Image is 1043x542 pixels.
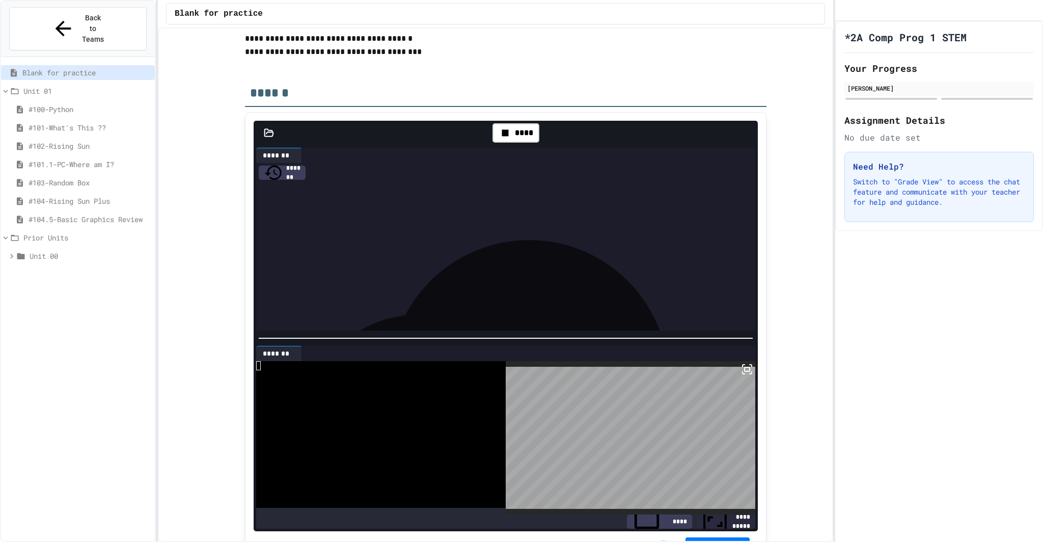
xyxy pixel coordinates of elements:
h3: Need Help? [853,160,1025,173]
span: #100-Python [29,104,151,115]
span: Back to Teams [81,13,105,45]
span: Unit 00 [30,251,151,261]
span: #104.5-Basic Graphics Review [29,214,151,225]
h1: *2A Comp Prog 1 STEM [844,30,967,44]
button: Back to Teams [9,7,147,50]
span: Unit 01 [23,86,151,96]
span: #102-Rising Sun [29,141,151,151]
div: No due date set [844,131,1034,144]
span: #103-Random Box [29,177,151,188]
span: #104-Rising Sun Plus [29,196,151,206]
h2: Assignment Details [844,113,1034,127]
span: #101-What's This ?? [29,122,151,133]
div: [PERSON_NAME] [847,84,1031,93]
span: #101.1-PC-Where am I? [29,159,151,170]
span: Blank for practice [175,8,263,20]
span: Blank for practice [22,67,151,78]
h2: Your Progress [844,61,1034,75]
p: Switch to "Grade View" to access the chat feature and communicate with your teacher for help and ... [853,177,1025,207]
span: Prior Units [23,232,151,243]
